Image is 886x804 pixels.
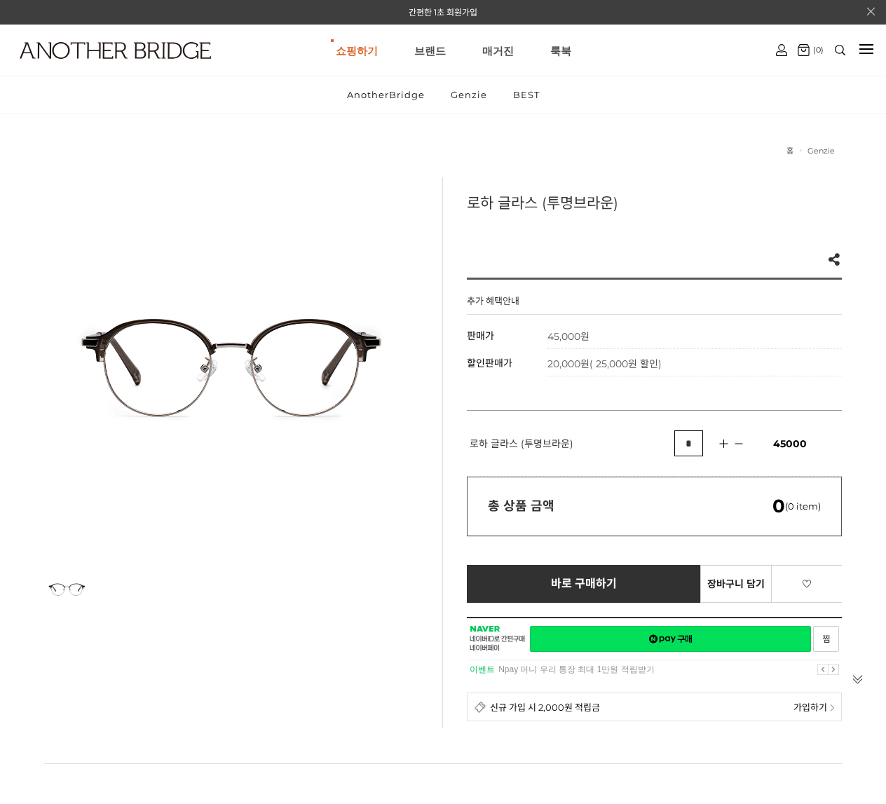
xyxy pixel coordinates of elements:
img: f8a0da6af092ee94de92d7c47b2142b0.jpg [44,177,419,552]
h3: 로하 글라스 (투명브라운) [467,191,842,212]
em: 0 [772,495,785,517]
img: search [835,45,845,55]
a: 쇼핑하기 [336,25,378,76]
img: 수량증가 [713,437,734,451]
a: 장바구니 담기 [700,565,772,603]
img: logo [20,42,211,59]
a: Npay 머니 우리 통장 최대 1만원 적립받기 [498,665,655,674]
a: 새창 [530,626,811,652]
span: (0) [810,45,824,55]
span: 45000 [773,437,807,450]
span: 판매가 [467,329,494,342]
img: cart [798,44,810,56]
td: 로하 글라스 (투명브라운) [467,411,674,477]
img: detail_membership.png [475,701,486,713]
a: Genzie [807,146,835,156]
h4: 추가 혜택안내 [467,294,519,314]
strong: 총 상품 금액 [488,498,554,514]
a: 매거진 [482,25,514,76]
span: 신규 가입 시 2,000원 적립금 [490,700,600,714]
span: 가입하기 [793,700,827,714]
a: 간편한 1초 회원가입 [409,7,477,18]
a: 새창 [813,626,839,652]
img: 수량감소 [729,437,748,450]
img: f8a0da6af092ee94de92d7c47b2142b0.jpg [44,566,90,612]
span: 할인판매가 [467,357,512,369]
a: 룩북 [550,25,571,76]
a: 홈 [786,146,793,156]
strong: 45,000원 [547,330,589,343]
a: 신규 가입 시 2,000원 적립금 가입하기 [467,693,842,721]
span: (0 item) [772,500,821,512]
a: Genzie [439,76,499,113]
img: cart [776,44,787,56]
a: AnotherBridge [335,76,437,113]
span: ( 25,000원 할인) [589,357,662,370]
span: 바로 구매하기 [551,578,618,590]
a: 바로 구매하기 [467,565,701,603]
a: BEST [501,76,552,113]
img: npay_sp_more.png [830,704,834,711]
a: 브랜드 [414,25,446,76]
strong: 이벤트 [470,665,495,674]
a: logo [7,42,140,93]
span: 20,000원 [547,357,662,370]
a: (0) [798,44,824,56]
